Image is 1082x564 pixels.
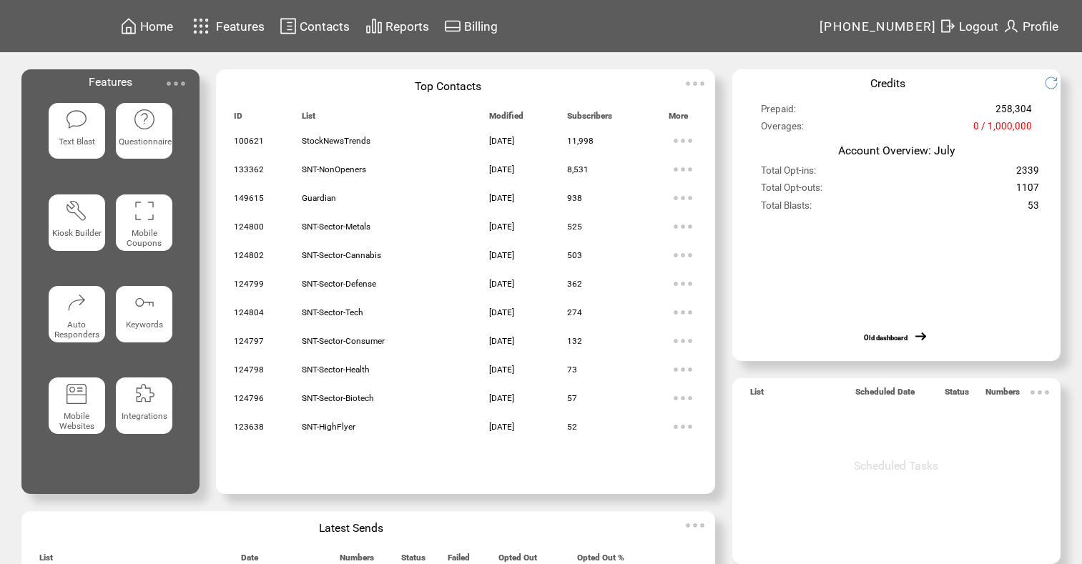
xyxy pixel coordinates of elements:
[49,377,105,457] a: Mobile Websites
[302,279,376,289] span: SNT-Sector-Defense
[302,222,370,232] span: SNT-Sector-Metals
[864,334,908,342] a: Old dashboard
[234,307,264,317] span: 124804
[133,291,156,314] img: keywords.svg
[567,222,582,232] span: 525
[116,377,172,457] a: Integrations
[567,279,582,289] span: 362
[489,307,514,317] span: [DATE]
[89,75,132,89] span: Features
[1028,200,1039,217] span: 53
[820,19,937,34] span: [PHONE_NUMBER]
[116,286,172,366] a: Keywords
[567,111,612,127] span: Subscribers
[567,365,577,375] span: 73
[995,104,1032,121] span: 258,304
[49,286,105,366] a: Auto Responders
[669,127,697,155] img: ellypsis.svg
[302,250,381,260] span: SNT-Sector-Cannabis
[489,222,514,232] span: [DATE]
[489,279,514,289] span: [DATE]
[140,19,173,34] span: Home
[985,387,1020,403] span: Numbers
[302,111,315,127] span: List
[118,15,175,37] a: Home
[567,193,582,203] span: 938
[234,250,264,260] span: 124802
[59,137,95,147] span: Text Blast
[133,382,156,405] img: integrations.svg
[464,19,498,34] span: Billing
[669,327,697,355] img: ellypsis.svg
[126,320,163,330] span: Keywords
[442,15,500,37] a: Billing
[65,108,88,131] img: text-blast.svg
[761,165,816,182] span: Total Opt-ins:
[681,511,709,540] img: ellypsis.svg
[937,15,1000,37] a: Logout
[234,111,242,127] span: ID
[1016,182,1039,199] span: 1107
[234,136,264,146] span: 100621
[761,200,812,217] span: Total Blasts:
[489,250,514,260] span: [DATE]
[234,279,264,289] span: 124799
[300,19,350,34] span: Contacts
[489,164,514,174] span: [DATE]
[216,19,265,34] span: Features
[52,228,102,238] span: Kiosk Builder
[489,336,514,346] span: [DATE]
[302,164,366,174] span: SNT-NonOpeners
[127,228,162,248] span: Mobile Coupons
[959,19,998,34] span: Logout
[302,307,363,317] span: SNT-Sector-Tech
[363,15,431,37] a: Reports
[302,365,370,375] span: SNT-Sector-Health
[65,382,88,405] img: mobile-websites.svg
[119,137,172,147] span: Questionnaire
[669,184,697,212] img: ellypsis.svg
[234,164,264,174] span: 133362
[945,387,969,403] span: Status
[277,15,352,37] a: Contacts
[669,155,697,184] img: ellypsis.svg
[1003,17,1020,35] img: profile.svg
[1023,19,1058,34] span: Profile
[761,182,822,199] span: Total Opt-outs:
[234,222,264,232] span: 124800
[234,365,264,375] span: 124798
[489,193,514,203] span: [DATE]
[761,104,796,121] span: Prepaid:
[133,108,156,131] img: questionnaire.svg
[234,193,264,203] span: 149615
[669,269,697,298] img: ellypsis.svg
[761,121,804,138] span: Overages:
[189,14,214,38] img: features.svg
[116,194,172,274] a: Mobile Coupons
[669,111,688,127] span: More
[65,291,88,314] img: auto-responders.svg
[489,365,514,375] span: [DATE]
[365,17,383,35] img: chart.svg
[319,521,383,535] span: Latest Sends
[567,393,577,403] span: 57
[669,298,697,327] img: ellypsis.svg
[1026,378,1054,407] img: ellypsis.svg
[870,76,905,90] span: Credits
[415,79,481,93] span: Top Contacts
[133,199,156,222] img: coupons.svg
[302,193,336,203] span: Guardian
[302,136,370,146] span: StockNewsTrends
[162,69,190,98] img: ellypsis.svg
[669,355,697,384] img: ellypsis.svg
[669,212,697,241] img: ellypsis.svg
[939,17,956,35] img: exit.svg
[669,412,697,441] img: ellypsis.svg
[59,411,94,431] span: Mobile Websites
[302,422,355,432] span: SNT-HighFlyer
[116,103,172,183] a: Questionnaire
[489,422,514,432] span: [DATE]
[49,103,105,183] a: Text Blast
[234,422,264,432] span: 123638
[567,422,577,432] span: 52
